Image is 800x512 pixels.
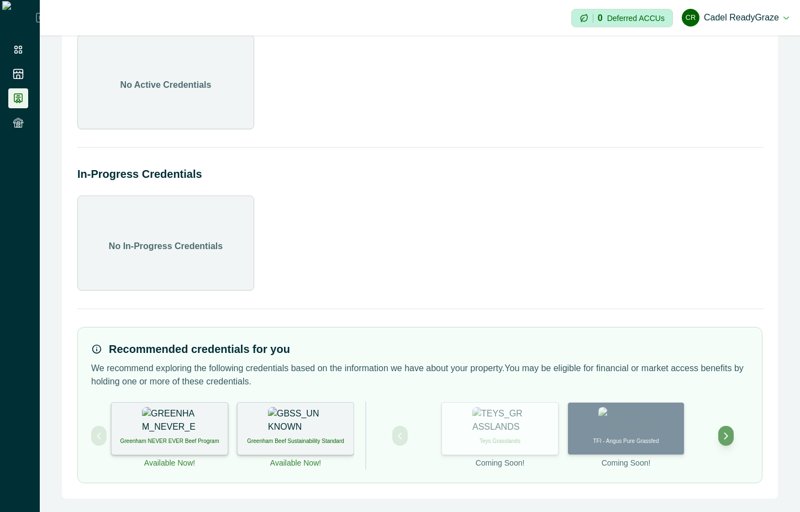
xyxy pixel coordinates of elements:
p: No Active Credentials [120,78,212,92]
p: Greenham Beef Sustainability Standard [247,437,344,445]
p: TFI - Angus Pure Grassfed [593,437,659,445]
p: Coming Soon! [476,457,525,469]
button: Previous project [91,426,107,446]
p: Available Now! [144,457,195,469]
p: 0 [598,14,603,23]
img: Logo [2,1,36,34]
h3: Recommended credentials for you [109,341,290,357]
img: TFI_ANGUS_PURE_GRASSFED certification logo [598,407,654,435]
h2: In-Progress Credentials [77,166,762,182]
img: GREENHAM_NEVER_EVER certification logo [142,407,197,435]
button: Previous project [392,426,408,446]
img: GBSS_UNKNOWN certification logo [268,407,323,435]
button: Cadel ReadyGrazeCadel ReadyGraze [682,4,789,31]
p: Greenham NEVER EVER Beef Program [120,437,219,445]
p: We recommend exploring the following credentials based on the information we have about your prop... [91,362,749,388]
p: Deferred ACCUs [607,14,665,22]
p: No In-Progress Credentials [109,240,223,253]
button: Next project [718,426,734,446]
img: TEYS_GRASSLANDS certification logo [472,407,528,435]
p: Coming Soon! [602,457,651,469]
p: Teys Grasslands [480,437,520,445]
p: Available Now! [270,457,321,469]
